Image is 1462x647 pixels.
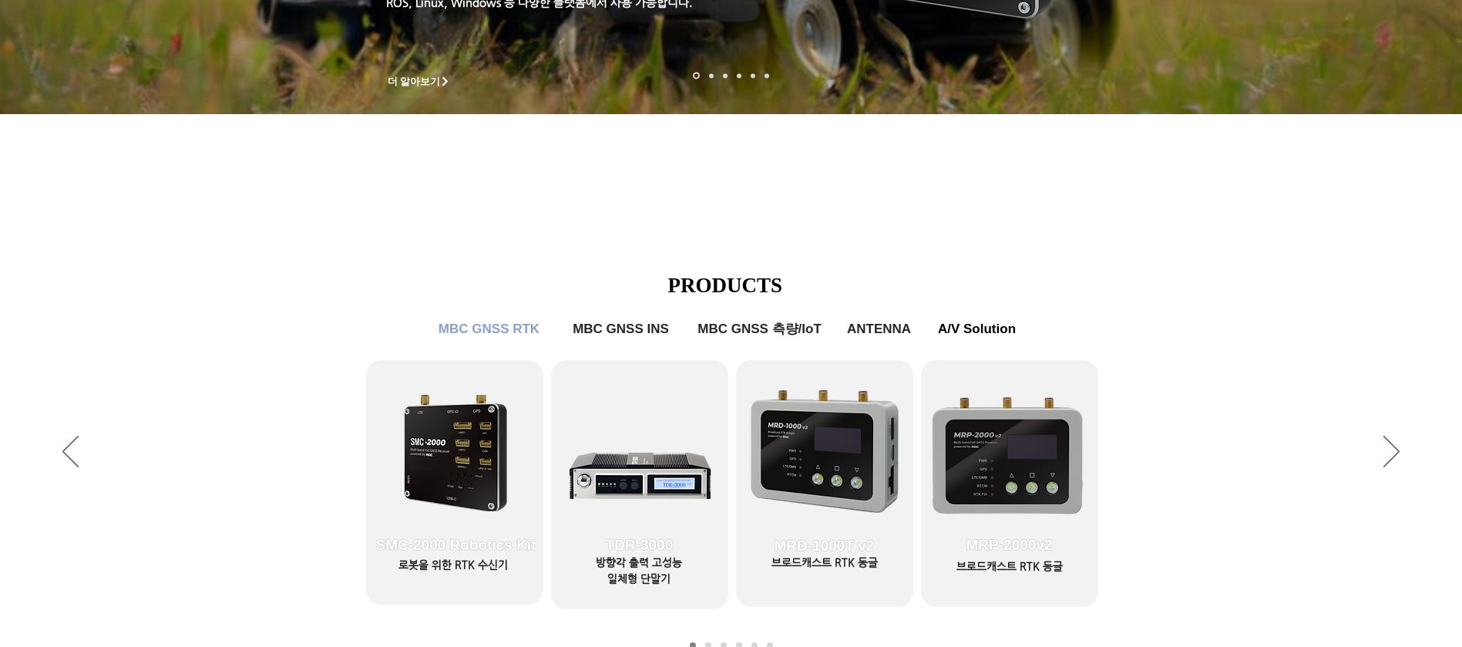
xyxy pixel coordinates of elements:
a: 더 알아보기 [381,72,458,91]
span: PRODUCTS [668,274,783,297]
a: MRD-1000T v2 [736,361,913,600]
a: 로봇 [751,73,755,78]
nav: 슬라이드 [688,72,774,79]
a: MBC GNSS 측량/IoT [687,314,833,345]
span: MRP-2000v2 [966,537,1053,554]
a: 정밀농업 [765,73,769,78]
a: 자율주행 [737,73,741,78]
span: 더 알아보기 [388,75,441,89]
span: SMC-2000 Robotics Kit [376,537,536,554]
a: MRP-2000v2 [921,360,1098,599]
a: ANTENNA [841,314,918,345]
a: MBC GNSS INS [563,314,679,345]
span: MBC GNSS 측량/IoT [697,320,822,338]
span: ANTENNA [847,322,911,337]
button: 다음 [1383,436,1400,470]
iframe: Wix Chat [1177,581,1462,647]
a: 드론 8 - SMC 2000 [709,73,714,78]
button: 이전 [62,436,79,470]
a: 측량 IoT [723,73,728,78]
a: TDR-3000 [551,360,728,599]
span: MBC GNSS INS [573,322,669,337]
span: MBC GNSS RTK [439,322,539,337]
a: SMC-2000 Robotics Kit [368,360,545,599]
span: TDR-3000 [606,537,674,554]
a: A/V Solution [927,314,1027,345]
span: A/V Solution [938,322,1016,337]
a: 로봇- SMC 2000 [693,72,700,79]
span: MRD-1000T v2 [775,537,875,554]
a: MBC GNSS RTK [428,314,551,345]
